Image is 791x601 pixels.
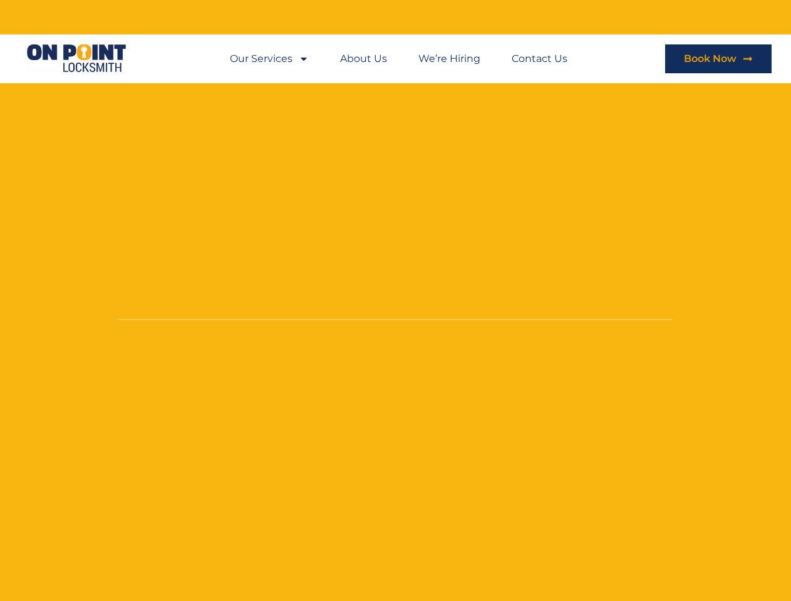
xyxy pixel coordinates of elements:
a: Book Now [665,44,772,73]
a: Contact Us [512,44,567,73]
a: Our Services [230,44,309,73]
span: Book Now [684,54,737,64]
a: About Us [340,44,387,73]
a: We’re Hiring [418,44,480,73]
nav: Menu [230,44,567,73]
